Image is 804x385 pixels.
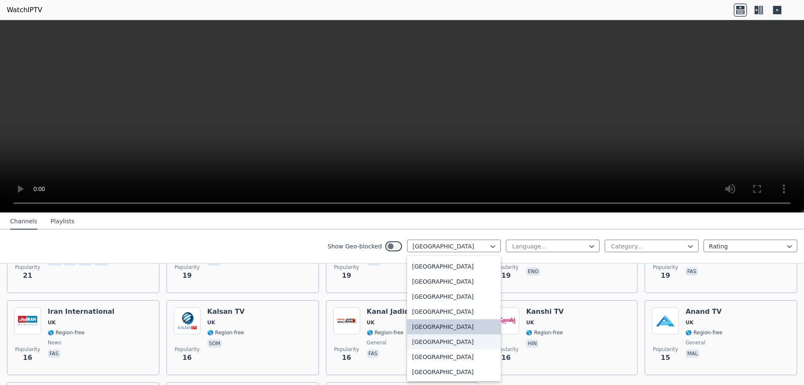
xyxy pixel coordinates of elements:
span: Popularity [15,264,40,271]
p: hin [526,339,539,348]
img: Iran International [14,307,41,334]
span: 🌎 Region-free [685,329,722,336]
span: 16 [342,353,351,363]
img: Kalsan TV [174,307,201,334]
img: Kanshi TV [492,307,519,334]
span: 21 [23,271,32,281]
span: 🌎 Region-free [48,329,85,336]
label: Show Geo-blocked [327,242,382,251]
a: WatchIPTV [7,5,42,15]
span: 19 [183,271,192,281]
span: Popularity [175,264,200,271]
h6: Kanal Jadid [367,307,410,316]
span: UK [526,319,534,326]
span: Popularity [493,346,518,353]
div: [GEOGRAPHIC_DATA] [407,364,501,380]
h6: Iran International [48,307,114,316]
span: 🌎 Region-free [207,329,244,336]
span: Popularity [15,346,40,353]
p: fas [685,267,698,276]
span: Popularity [175,346,200,353]
p: eng [526,267,540,276]
span: 🌎 Region-free [367,329,404,336]
img: Anand TV [652,307,679,334]
span: Popularity [493,264,518,271]
span: 16 [23,353,32,363]
img: Kanal Jadid [333,307,360,334]
p: mal [685,349,699,358]
p: fas [367,349,379,358]
button: Playlists [51,214,75,230]
div: [GEOGRAPHIC_DATA] [407,319,501,334]
span: 19 [501,271,510,281]
span: 15 [661,353,670,363]
p: fas [48,349,60,358]
span: 🌎 Region-free [526,329,563,336]
h6: Kanshi TV [526,307,564,316]
p: som [207,339,222,348]
span: UK [685,319,693,326]
span: general [367,339,387,346]
span: Popularity [653,346,678,353]
span: general [685,339,705,346]
button: Channels [10,214,37,230]
span: 19 [342,271,351,281]
h6: Anand TV [685,307,722,316]
span: 16 [183,353,192,363]
span: UK [207,319,215,326]
span: Popularity [334,264,359,271]
h6: Kalsan TV [207,307,245,316]
span: UK [48,319,56,326]
span: news [48,339,61,346]
span: 19 [661,271,670,281]
div: [GEOGRAPHIC_DATA] [407,334,501,349]
span: UK [367,319,375,326]
div: [GEOGRAPHIC_DATA] [407,304,501,319]
div: [GEOGRAPHIC_DATA] [407,289,501,304]
span: 16 [501,353,510,363]
div: [GEOGRAPHIC_DATA] [407,349,501,364]
div: [GEOGRAPHIC_DATA] [407,259,501,274]
span: Popularity [334,346,359,353]
div: [GEOGRAPHIC_DATA] [407,274,501,289]
span: Popularity [653,264,678,271]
